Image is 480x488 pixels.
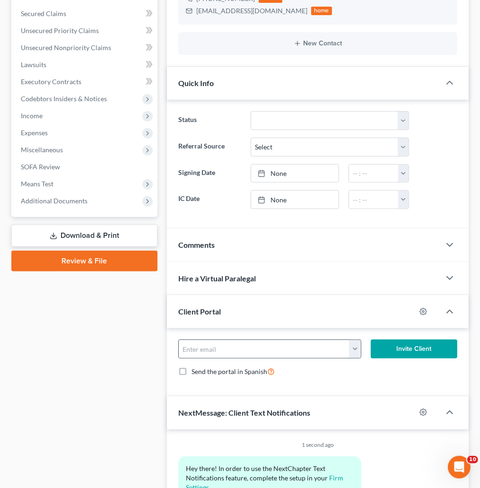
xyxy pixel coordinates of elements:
span: 10 [467,456,478,463]
a: Review & File [11,251,157,271]
a: None [251,165,339,183]
a: Lawsuits [13,56,157,73]
a: Unsecured Nonpriority Claims [13,39,157,56]
span: Quick Info [178,78,214,87]
label: Referral Source [174,138,246,157]
span: Unsecured Priority Claims [21,26,99,35]
span: Send the portal in Spanish [192,367,267,375]
a: Download & Print [11,225,157,247]
span: Secured Claims [21,9,66,17]
a: SOFA Review [13,158,157,175]
span: Hire a Virtual Paralegal [178,274,256,283]
a: Secured Claims [13,5,157,22]
span: Lawsuits [21,61,46,69]
span: Miscellaneous [21,146,63,154]
span: NextMessage: Client Text Notifications [178,408,310,417]
div: 1 second ago [178,441,457,449]
div: home [311,7,332,15]
button: Invite Client [371,340,457,358]
label: IC Date [174,190,246,209]
input: Enter email [179,340,349,358]
span: Executory Contracts [21,78,81,86]
a: None [251,191,339,209]
span: Codebtors Insiders & Notices [21,95,107,103]
button: New Contact [186,40,450,47]
div: [EMAIL_ADDRESS][DOMAIN_NAME] [196,6,307,16]
span: Hey there! In order to use the NextChapter Text Notifications feature, complete the setup in your [186,464,328,482]
span: Unsecured Nonpriority Claims [21,44,111,52]
span: Expenses [21,129,48,137]
input: -- : -- [349,191,399,209]
a: Executory Contracts [13,73,157,90]
span: SOFA Review [21,163,60,171]
label: Signing Date [174,164,246,183]
label: Status [174,111,246,130]
span: Means Test [21,180,53,188]
iframe: Intercom live chat [448,456,471,479]
span: Income [21,112,43,120]
span: Client Portal [178,307,221,316]
input: -- : -- [349,165,399,183]
span: Additional Documents [21,197,87,205]
span: Comments [178,240,215,249]
a: Unsecured Priority Claims [13,22,157,39]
